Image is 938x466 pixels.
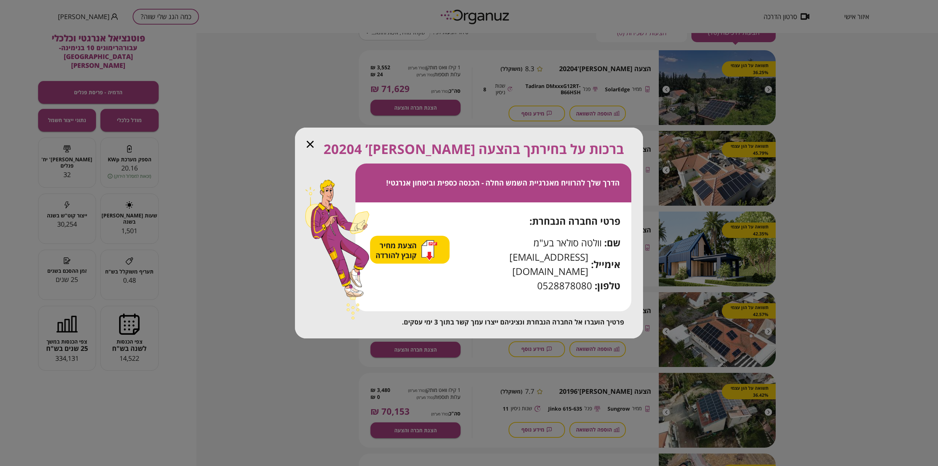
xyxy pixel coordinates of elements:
[376,241,418,260] span: הצעת מחיר קובץ להורדה
[604,236,620,250] span: שם:
[370,214,620,228] div: פרטי החברה הנבחרת:
[324,139,624,159] span: ברכות על בחירתך בהצעה [PERSON_NAME]’ 20204
[386,178,620,188] span: הדרך שלך להרוויח מאנרגיית השמש החלה - הכנסה כספית וביטחון אנרגטי!
[595,279,620,293] span: טלפון:
[376,240,437,261] button: הצעת מחיר קובץ להורדה
[537,279,592,293] span: 0528878080
[450,250,588,279] span: [EMAIL_ADDRESS][DOMAIN_NAME]
[402,318,624,326] span: פרטיך הועברו אל החברה הנבחרת ונציגיהם ייצרו עמך קשר בתוך 3 ימי עסקים.
[591,257,620,272] span: אימייל:
[533,236,602,250] span: וולטה סולאר בע"מ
